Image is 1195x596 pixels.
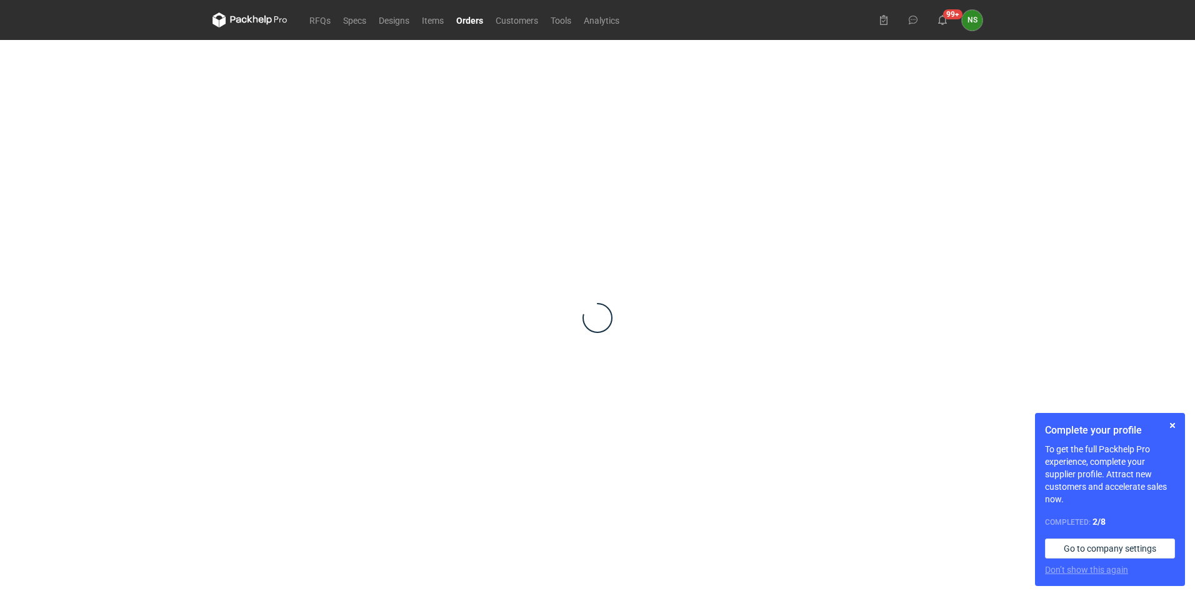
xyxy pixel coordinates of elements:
a: Tools [544,12,577,27]
a: Go to company settings [1045,539,1175,559]
strong: 2 / 8 [1092,517,1106,527]
button: Don’t show this again [1045,564,1128,576]
a: Customers [489,12,544,27]
p: To get the full Packhelp Pro experience, complete your supplier profile. Attract new customers an... [1045,443,1175,505]
div: Natalia Stępak [962,10,982,31]
a: RFQs [303,12,337,27]
h1: Complete your profile [1045,423,1175,438]
button: 99+ [932,10,952,30]
button: NS [962,10,982,31]
a: Designs [372,12,416,27]
a: Specs [337,12,372,27]
a: Analytics [577,12,626,27]
a: Items [416,12,450,27]
svg: Packhelp Pro [212,12,287,27]
div: Completed: [1045,515,1175,529]
button: Skip for now [1165,418,1180,433]
a: Orders [450,12,489,27]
